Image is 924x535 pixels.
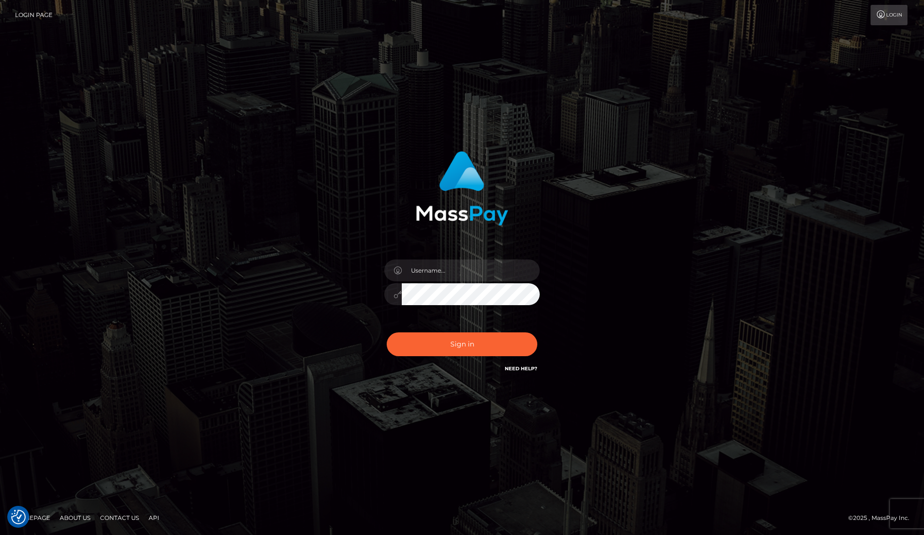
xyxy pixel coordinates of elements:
[11,510,54,525] a: Homepage
[387,332,537,356] button: Sign in
[96,510,143,525] a: Contact Us
[56,510,94,525] a: About Us
[15,5,52,25] a: Login Page
[505,365,537,372] a: Need Help?
[848,513,917,523] div: © 2025 , MassPay Inc.
[871,5,907,25] a: Login
[402,259,540,281] input: Username...
[145,510,163,525] a: API
[11,510,26,524] img: Revisit consent button
[416,151,508,225] img: MassPay Login
[11,510,26,524] button: Consent Preferences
